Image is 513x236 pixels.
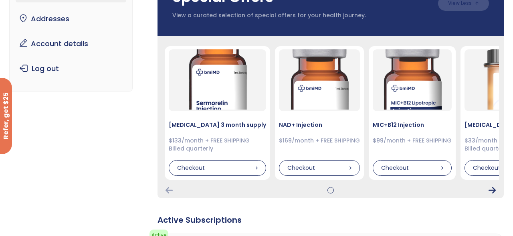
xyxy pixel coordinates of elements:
div: Checkout [279,160,360,176]
a: Addresses [16,10,127,27]
p: View a curated selection of special offers for your health journey. [172,12,430,20]
h4: MIC+B12 Injection [373,121,452,129]
div: Next Card [489,187,496,193]
div: $169/month + FREE SHIPPING [279,137,360,145]
img: NAD Injection [289,49,349,110]
div: Previous Card [166,187,173,193]
div: Active Subscriptions [158,214,504,226]
div: $99/month + FREE SHIPPING [373,137,452,145]
a: Log out [16,60,127,77]
a: Account details [16,35,127,52]
div: Checkout [373,160,452,176]
div: Checkout [169,160,266,176]
div: $133/month + FREE SHIPPING Billed quarterly [169,137,266,153]
h4: [MEDICAL_DATA] 3 month supply [169,121,266,129]
h4: NAD+ Injection [279,121,360,129]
